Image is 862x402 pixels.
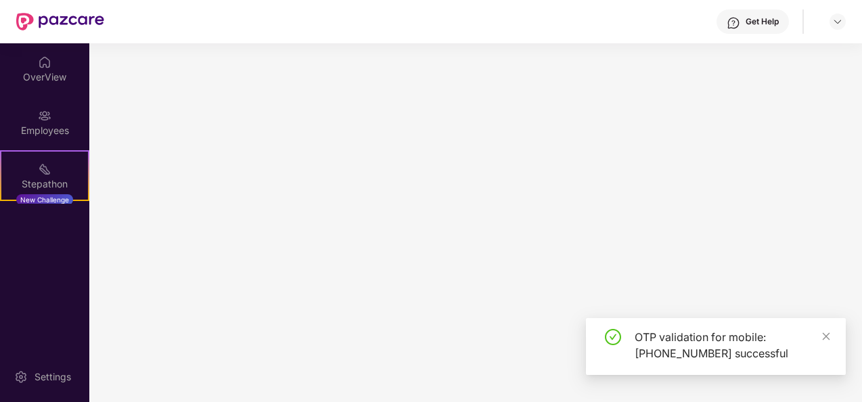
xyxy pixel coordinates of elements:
[16,194,73,205] div: New Challenge
[38,109,51,122] img: svg+xml;base64,PHN2ZyBpZD0iRW1wbG95ZWVzIiB4bWxucz0iaHR0cDovL3d3dy53My5vcmcvMjAwMC9zdmciIHdpZHRoPS...
[38,162,51,176] img: svg+xml;base64,PHN2ZyB4bWxucz0iaHR0cDovL3d3dy53My5vcmcvMjAwMC9zdmciIHdpZHRoPSIyMSIgaGVpZ2h0PSIyMC...
[821,332,831,341] span: close
[605,329,621,345] span: check-circle
[14,370,28,384] img: svg+xml;base64,PHN2ZyBpZD0iU2V0dGluZy0yMHgyMCIgeG1sbnM9Imh0dHA6Ly93d3cudzMub3JnLzIwMDAvc3ZnIiB3aW...
[746,16,779,27] div: Get Help
[30,370,75,384] div: Settings
[635,329,830,361] div: OTP validation for mobile: [PHONE_NUMBER] successful
[727,16,740,30] img: svg+xml;base64,PHN2ZyBpZD0iSGVscC0zMngzMiIgeG1sbnM9Imh0dHA6Ly93d3cudzMub3JnLzIwMDAvc3ZnIiB3aWR0aD...
[38,55,51,69] img: svg+xml;base64,PHN2ZyBpZD0iSG9tZSIgeG1sbnM9Imh0dHA6Ly93d3cudzMub3JnLzIwMDAvc3ZnIiB3aWR0aD0iMjAiIG...
[1,177,88,191] div: Stepathon
[832,16,843,27] img: svg+xml;base64,PHN2ZyBpZD0iRHJvcGRvd24tMzJ4MzIiIHhtbG5zPSJodHRwOi8vd3d3LnczLm9yZy8yMDAwL3N2ZyIgd2...
[16,13,104,30] img: New Pazcare Logo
